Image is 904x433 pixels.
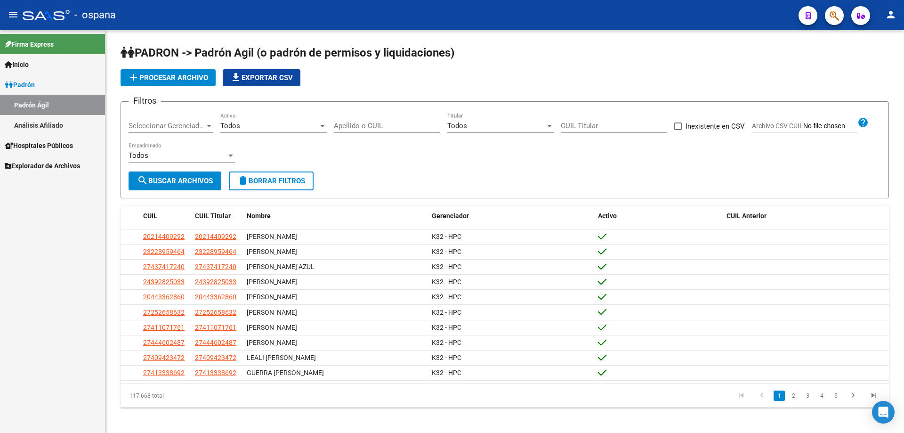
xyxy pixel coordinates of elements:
span: LEALI [PERSON_NAME] [247,354,316,361]
span: 27413338692 [143,369,185,376]
span: Padrón [5,80,35,90]
mat-icon: search [137,175,148,186]
span: K32 - HPC [432,263,461,270]
span: [PERSON_NAME] [247,278,297,286]
li: page 4 [815,388,829,404]
span: CUIL Titular [195,212,231,220]
mat-icon: person [885,9,896,20]
span: K32 - HPC [432,278,461,286]
span: [PERSON_NAME] AZUL [247,263,315,270]
span: - ospana [74,5,116,25]
span: Inexistente en CSV [686,121,745,132]
span: 20443362860 [143,293,185,301]
span: [PERSON_NAME] [247,339,297,346]
span: Todos [447,122,467,130]
span: [PERSON_NAME] [247,233,297,240]
span: Procesar archivo [128,74,208,82]
li: page 5 [829,388,843,404]
input: Archivo CSV CUIL [803,122,857,131]
span: K32 - HPC [432,369,461,376]
span: Archivo CSV CUIL [752,122,803,130]
a: 2 [788,391,799,401]
span: 27409423472 [195,354,236,361]
span: Firma Express [5,39,54,49]
span: GUERRA [PERSON_NAME] [247,369,324,376]
span: 27409423472 [143,354,185,361]
span: 20443362860 [195,293,236,301]
span: 27411071761 [195,324,236,331]
a: go to first page [732,391,750,401]
span: Exportar CSV [230,74,293,82]
span: Gerenciador [432,212,469,220]
span: 23228959464 [143,248,185,255]
span: 27413338692 [195,369,236,376]
span: 27252658632 [143,309,185,316]
span: [PERSON_NAME] [247,293,297,301]
span: Hospitales Públicos [5,140,73,151]
a: 1 [774,391,785,401]
span: K32 - HPC [432,354,461,361]
div: 117.668 total [121,384,273,408]
span: 24392825033 [143,278,185,286]
span: Borrar Filtros [237,177,305,185]
button: Buscar Archivos [129,172,221,190]
span: Explorador de Archivos [5,161,80,171]
span: K32 - HPC [432,324,461,331]
span: K32 - HPC [432,248,461,255]
span: 27437417240 [195,263,236,270]
a: go to previous page [753,391,771,401]
span: K32 - HPC [432,339,461,346]
span: [PERSON_NAME] [247,248,297,255]
span: [PERSON_NAME] [247,324,297,331]
span: 20214409292 [195,233,236,240]
a: 5 [830,391,841,401]
datatable-header-cell: Activo [594,206,723,226]
button: Borrar Filtros [229,172,314,190]
datatable-header-cell: Gerenciador [428,206,594,226]
mat-icon: delete [237,175,249,186]
div: Open Intercom Messenger [872,401,895,424]
a: go to last page [865,391,883,401]
mat-icon: add [128,72,139,83]
span: 23228959464 [195,248,236,255]
datatable-header-cell: CUIL [139,206,191,226]
span: 27411071761 [143,324,185,331]
span: Todos [129,151,148,160]
span: 27444602487 [195,339,236,346]
span: PADRON -> Padrón Agil (o padrón de permisos y liquidaciones) [121,46,454,59]
span: 27444602487 [143,339,185,346]
mat-icon: help [857,117,869,128]
span: CUIL Anterior [726,212,767,220]
span: Activo [598,212,617,220]
li: page 3 [800,388,815,404]
span: Seleccionar Gerenciador [129,122,205,130]
a: 4 [816,391,827,401]
span: K32 - HPC [432,233,461,240]
datatable-header-cell: Nombre [243,206,428,226]
datatable-header-cell: CUIL Anterior [723,206,889,226]
li: page 2 [786,388,800,404]
datatable-header-cell: CUIL Titular [191,206,243,226]
h3: Filtros [129,94,161,107]
a: 3 [802,391,813,401]
mat-icon: menu [8,9,19,20]
mat-icon: file_download [230,72,242,83]
span: 20214409292 [143,233,185,240]
span: Todos [220,122,240,130]
span: Buscar Archivos [137,177,213,185]
a: go to next page [844,391,862,401]
span: 24392825033 [195,278,236,286]
span: 27252658632 [195,309,236,316]
span: 27437417240 [143,263,185,270]
li: page 1 [772,388,786,404]
span: Nombre [247,212,271,220]
button: Exportar CSV [223,69,300,86]
button: Procesar archivo [121,69,216,86]
span: K32 - HPC [432,293,461,301]
span: K32 - HPC [432,309,461,316]
span: CUIL [143,212,157,220]
span: Inicio [5,59,29,70]
span: [PERSON_NAME] [247,309,297,316]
